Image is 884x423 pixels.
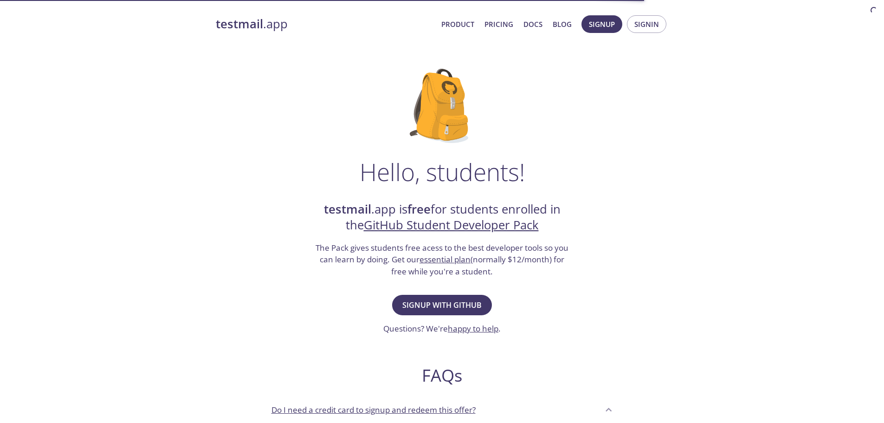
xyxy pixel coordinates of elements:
[216,16,263,32] strong: testmail
[392,295,492,315] button: Signup with GitHub
[627,15,666,33] button: Signin
[589,18,615,30] span: Signup
[553,18,572,30] a: Blog
[324,201,371,217] strong: testmail
[360,158,525,186] h1: Hello, students!
[315,242,570,278] h3: The Pack gives students free acess to the best developer tools so you can learn by doing. Get our...
[484,18,513,30] a: Pricing
[383,323,501,335] h3: Questions? We're .
[315,202,570,234] h2: .app is for students enrolled in the
[264,397,620,422] div: Do I need a credit card to signup and redeem this offer?
[634,18,659,30] span: Signin
[523,18,542,30] a: Docs
[364,217,539,233] a: GitHub Student Developer Pack
[407,201,431,217] strong: free
[581,15,622,33] button: Signup
[410,69,474,143] img: github-student-backpack.png
[448,323,498,334] a: happy to help
[441,18,474,30] a: Product
[264,365,620,386] h2: FAQs
[271,404,476,416] p: Do I need a credit card to signup and redeem this offer?
[419,254,471,265] a: essential plan
[216,16,434,32] a: testmail.app
[402,299,482,312] span: Signup with GitHub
